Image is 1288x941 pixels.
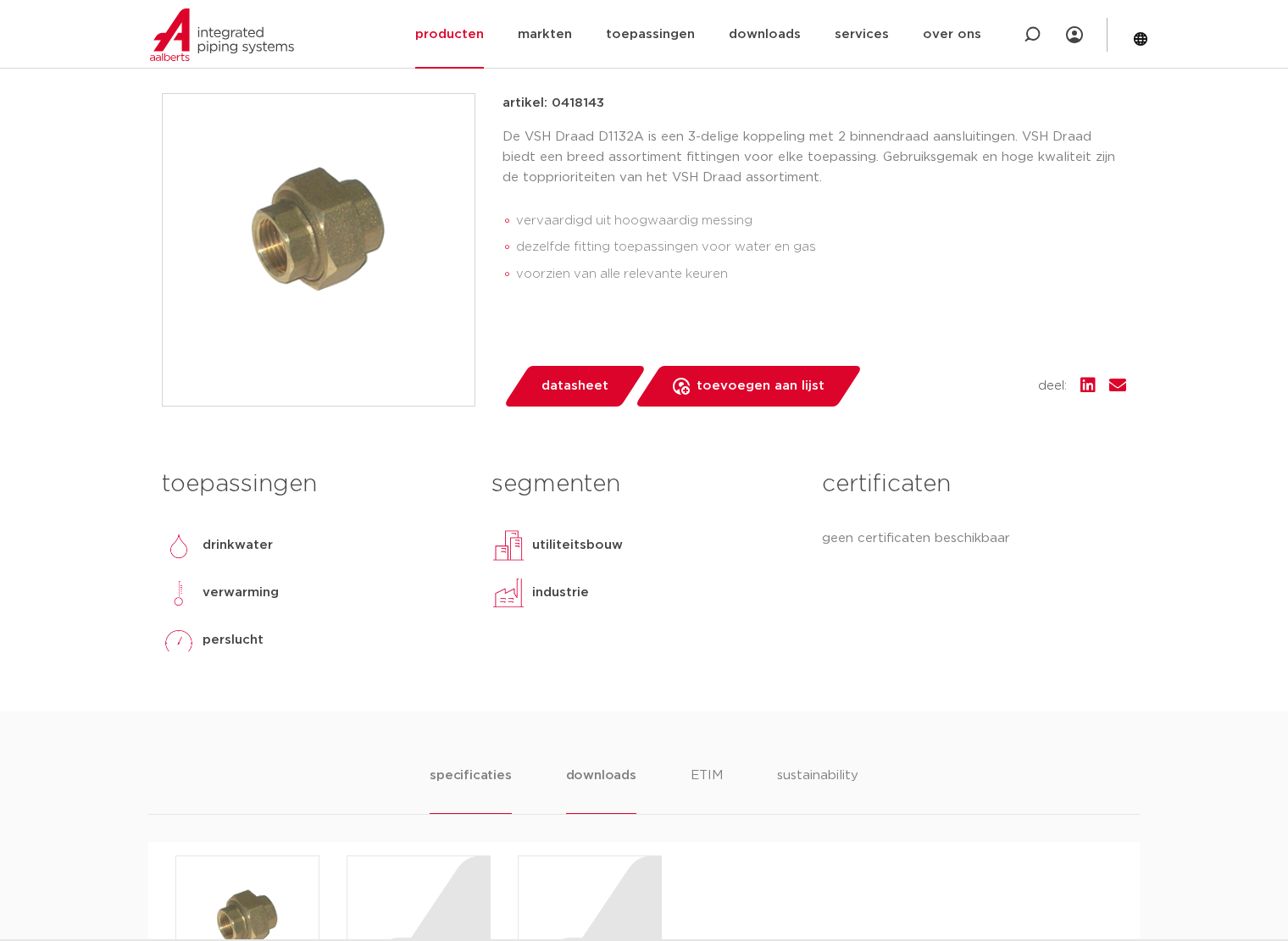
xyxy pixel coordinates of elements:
p: De VSH Draad D1132A is een 3-delige koppeling met 2 binnendraad aansluitingen. VSH Draad biedt ee... [502,127,1126,188]
span: toevoegen aan lijst [697,373,824,400]
span: deel: [1038,376,1067,396]
p: utiliteitsbouw [532,535,623,556]
li: sustainability [777,766,858,814]
p: geen certificaten beschikbaar [822,529,1126,549]
li: ETIM [691,766,723,814]
img: drinkwater [162,529,196,562]
img: utiliteitsbouw [491,529,525,562]
h3: segmenten [491,468,796,501]
li: dezelfde fitting toepassingen voor water en gas [516,234,1126,261]
p: verwarming [203,583,279,603]
img: industrie [491,576,525,610]
h3: toepassingen [162,468,466,501]
a: datasheet [502,366,647,407]
li: specificaties [430,766,511,814]
p: industrie [532,583,589,603]
li: voorzien van alle relevante keuren [516,261,1126,288]
img: perslucht [162,623,196,657]
p: perslucht [203,630,264,650]
li: vervaardigd uit hoogwaardig messing [516,208,1126,235]
span: datasheet [541,373,608,400]
p: drinkwater [203,535,273,556]
p: artikel: 0418143 [502,93,604,113]
li: downloads [566,766,636,814]
img: verwarming [162,576,196,610]
img: Product Image for VSH Draad 3-delige koppeling FF G1/2" [163,94,475,406]
h3: certificaten [822,468,1126,501]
